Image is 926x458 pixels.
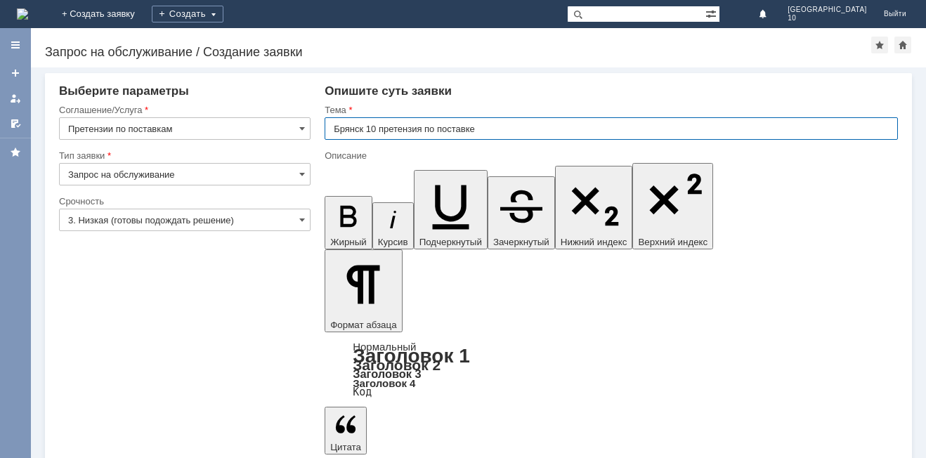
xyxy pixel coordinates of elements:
div: Тип заявки [59,151,308,160]
img: logo [17,8,28,20]
a: Заголовок 3 [353,367,421,380]
button: Верхний индекс [632,163,713,249]
button: Нижний индекс [555,166,633,249]
span: Зачеркнутый [493,237,549,247]
span: Расширенный поиск [705,6,719,20]
a: Мои заявки [4,87,27,110]
a: Заголовок 1 [353,345,470,367]
button: Курсив [372,202,414,249]
span: Выберите параметры [59,84,189,98]
span: Цитата [330,442,361,452]
a: Мои согласования [4,112,27,135]
a: Заголовок 2 [353,357,441,373]
a: Создать заявку [4,62,27,84]
button: Формат абзаца [325,249,402,332]
a: Заголовок 4 [353,377,415,389]
span: Жирный [330,237,367,247]
span: [GEOGRAPHIC_DATA] [788,6,867,14]
span: Подчеркнутый [419,237,482,247]
a: Перейти на домашнюю страницу [17,8,28,20]
a: Нормальный [353,341,416,353]
div: Сделать домашней страницей [894,37,911,53]
div: Создать [152,6,223,22]
span: Верхний индекс [638,237,707,247]
button: Подчеркнутый [414,170,488,249]
div: Соглашение/Услуга [59,105,308,115]
button: Цитата [325,407,367,454]
span: 10 [788,14,867,22]
span: Формат абзаца [330,320,396,330]
div: Добавить в избранное [871,37,888,53]
div: Тема [325,105,895,115]
span: Опишите суть заявки [325,84,452,98]
span: Курсив [378,237,408,247]
a: Код [353,386,372,398]
div: Срочность [59,197,308,206]
span: Нижний индекс [561,237,627,247]
div: Формат абзаца [325,342,898,397]
div: Запрос на обслуживание / Создание заявки [45,45,871,59]
button: Жирный [325,196,372,249]
div: Описание [325,151,895,160]
button: Зачеркнутый [488,176,555,249]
